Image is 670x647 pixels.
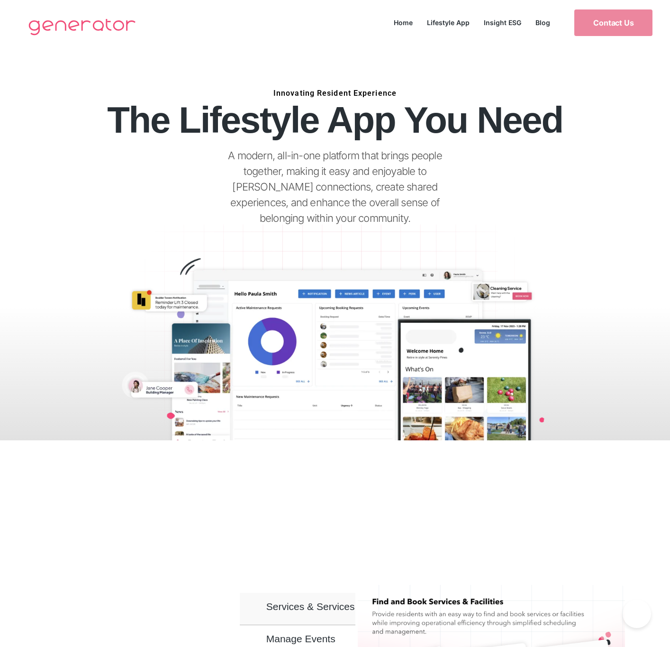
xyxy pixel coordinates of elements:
[593,19,634,27] span: Contact Us
[528,16,557,29] a: Blog
[387,16,420,29] a: Home
[477,16,528,29] a: Insight ESG
[623,600,651,628] iframe: Toggle Customer Support
[72,102,598,137] h1: The Lifestyle App You Need
[387,16,557,29] nav: Menu
[266,635,335,643] span: Manage Events
[266,602,355,611] span: Services & Services
[208,148,462,226] p: A modern, all-in-one platform that brings people together, making it easy and enjoyable to [PERSO...
[420,16,477,29] a: Lifestyle App
[574,9,652,36] a: Contact Us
